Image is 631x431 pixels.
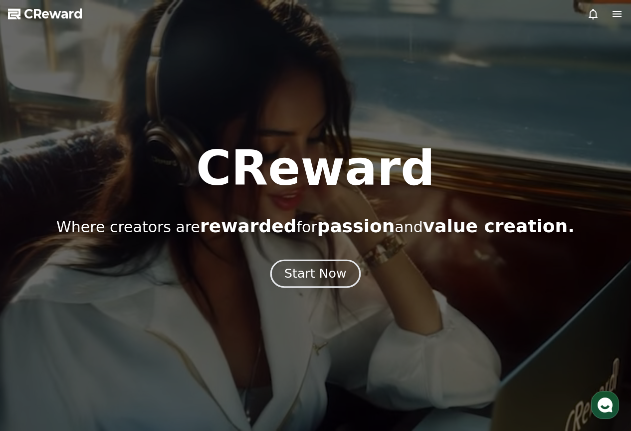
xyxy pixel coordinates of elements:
[66,317,129,342] a: Messages
[8,6,83,22] a: CReward
[24,6,83,22] span: CReward
[284,265,346,282] div: Start Now
[272,270,359,280] a: Start Now
[56,216,575,236] p: Where creators are for and
[3,317,66,342] a: Home
[196,144,435,192] h1: CReward
[270,259,361,288] button: Start Now
[129,317,192,342] a: Settings
[25,332,43,340] span: Home
[148,332,172,340] span: Settings
[423,216,575,236] span: value creation.
[83,332,112,340] span: Messages
[200,216,296,236] span: rewarded
[317,216,395,236] span: passion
